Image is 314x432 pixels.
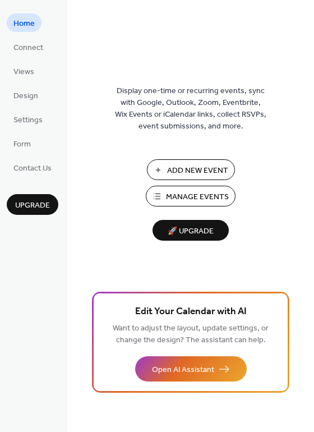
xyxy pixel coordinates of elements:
[113,321,269,348] span: Want to adjust the layout, update settings, or change the design? The assistant can help.
[15,200,50,212] span: Upgrade
[7,110,49,128] a: Settings
[13,114,43,126] span: Settings
[7,62,41,80] a: Views
[7,13,41,32] a: Home
[146,186,235,206] button: Manage Events
[7,86,45,104] a: Design
[7,158,58,177] a: Contact Us
[13,139,31,150] span: Form
[152,364,214,376] span: Open AI Assistant
[166,191,229,203] span: Manage Events
[159,224,222,239] span: 🚀 Upgrade
[135,356,247,382] button: Open AI Assistant
[147,159,235,180] button: Add New Event
[13,163,52,174] span: Contact Us
[13,18,35,30] span: Home
[7,134,38,153] a: Form
[135,304,247,320] span: Edit Your Calendar with AI
[13,90,38,102] span: Design
[7,38,50,56] a: Connect
[7,194,58,215] button: Upgrade
[115,85,266,132] span: Display one-time or recurring events, sync with Google, Outlook, Zoom, Eventbrite, Wix Events or ...
[167,165,228,177] span: Add New Event
[13,66,34,78] span: Views
[153,220,229,241] button: 🚀 Upgrade
[13,42,43,54] span: Connect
